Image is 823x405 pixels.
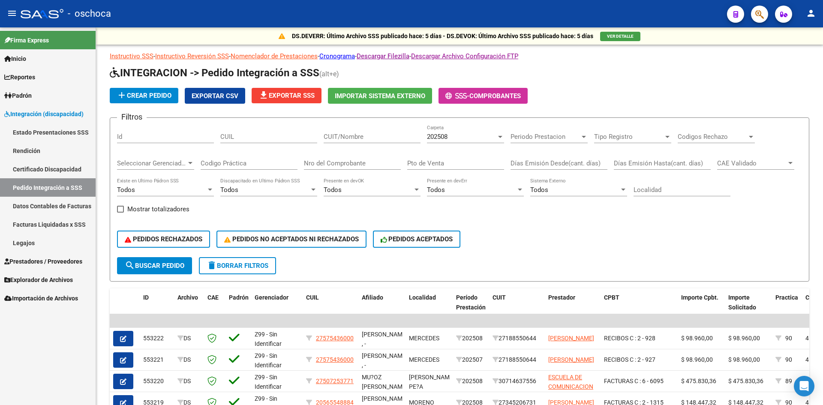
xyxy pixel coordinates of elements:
span: MERCEDES [409,356,439,363]
div: Open Intercom Messenger [794,376,814,396]
span: Exportar SSS [258,92,315,99]
div: DS [177,355,201,365]
a: Nomenclador de Prestaciones [231,52,318,60]
span: Tipo Registro [594,133,664,141]
span: INTEGRACION -> Pedido Integración a SSS [110,67,319,79]
span: $ 98.960,00 [728,335,760,342]
div: DS [177,376,201,386]
span: Período Prestación [456,294,486,311]
div: 553220 [143,376,171,386]
span: 90 [785,335,792,342]
span: 90 [785,356,792,363]
span: CAE Validado [717,159,787,167]
div: 553221 [143,355,171,365]
div: 30714637556 [493,376,541,386]
span: Z99 - Sin Identificar [255,331,282,348]
span: Padrón [229,294,249,301]
span: $ 475.830,36 [681,378,716,384]
span: $ 98.960,00 [681,335,713,342]
span: 202508 [427,133,448,141]
span: MU?OZ [PERSON_NAME] , - [362,374,408,400]
span: Comprobantes [469,92,521,100]
div: 202507 [456,355,486,365]
datatable-header-cell: CAE [204,288,225,326]
mat-icon: menu [7,8,17,18]
datatable-header-cell: Padrón [225,288,251,326]
span: Localidad [409,294,436,301]
mat-icon: delete [207,260,217,270]
span: Inicio [4,54,26,63]
button: -Comprobantes [439,88,528,104]
mat-icon: file_download [258,90,269,100]
datatable-header-cell: Gerenciador [251,288,303,326]
button: Exportar SSS [252,88,321,103]
div: 202508 [456,376,486,386]
span: Firma Express [4,36,49,45]
div: RECIBOS C : 2 - 928 [604,333,674,343]
datatable-header-cell: CUIL [303,288,358,326]
span: Todos [324,186,342,194]
span: 27575436000 [316,335,354,342]
span: [PERSON_NAME] , - [362,331,408,348]
span: PEDIDOS ACEPTADOS [381,235,453,243]
span: Importación de Archivos [4,294,78,303]
span: Afiliado [362,294,383,301]
span: [PERSON_NAME] PE?A [409,374,455,390]
span: Prestador [548,294,575,301]
span: Practica [775,294,798,301]
span: $ 98.960,00 [681,356,713,363]
div: 202508 [456,333,486,343]
div: 27188550644 [493,355,541,365]
span: MERCEDES [409,335,439,342]
a: Cronograma [319,52,355,60]
datatable-header-cell: ID [140,288,174,326]
span: Prestadores / Proveedores [4,257,82,266]
span: 4 [805,335,809,342]
span: 4 [805,356,809,363]
p: - - - - - [110,51,809,61]
span: Mostrar totalizadores [127,204,189,214]
div: 27188550644 [493,333,541,343]
datatable-header-cell: Afiliado [358,288,405,326]
span: - oschoca [68,4,111,23]
span: Importar Sistema Externo [335,92,425,100]
span: PEDIDOS NO ACEPTADOS NI RECHAZADOS [224,235,359,243]
a: Instructivo SSS [110,52,153,60]
span: Buscar Pedido [125,262,184,270]
span: Z99 - Sin Identificar [255,352,282,369]
button: PEDIDOS ACEPTADOS [373,231,461,248]
span: Todos [427,186,445,194]
span: Integración (discapacidad) [4,109,84,119]
datatable-header-cell: Localidad [405,288,453,326]
datatable-header-cell: Período Prestación [453,288,489,326]
button: VER DETALLE [600,32,640,41]
button: Exportar CSV [185,88,245,104]
mat-icon: person [806,8,816,18]
span: Todos [220,186,238,194]
span: Reportes [4,72,35,82]
button: PEDIDOS RECHAZADOS [117,231,210,248]
span: Z99 - Sin Identificar [255,374,282,390]
span: Seleccionar Gerenciador [117,159,186,167]
span: CUIT [493,294,506,301]
span: Borrar Filtros [207,262,268,270]
div: FACTURAS C : 6 - 6095 [604,376,674,386]
span: 89 [785,378,792,384]
span: Gerenciador [255,294,288,301]
span: CPBT [604,294,619,301]
span: - [445,92,469,100]
datatable-header-cell: Prestador [545,288,601,326]
h3: Filtros [117,111,147,123]
div: RECIBOS C : 2 - 927 [604,355,674,365]
span: Exportar CSV [192,92,238,100]
span: $ 475.830,36 [728,378,763,384]
mat-icon: add [117,90,127,100]
datatable-header-cell: Importe Solicitado [725,288,772,326]
datatable-header-cell: CPBT [601,288,678,326]
button: Crear Pedido [110,88,178,103]
a: Descargar Filezilla [357,52,409,60]
span: Archivo [177,294,198,301]
span: Padrón [4,91,32,100]
span: VER DETALLE [607,34,634,39]
span: Explorador de Archivos [4,275,73,285]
